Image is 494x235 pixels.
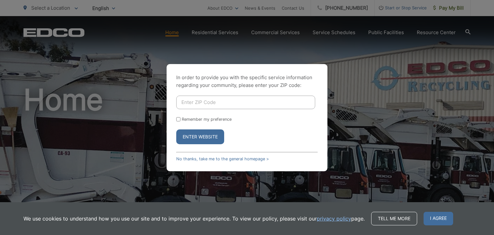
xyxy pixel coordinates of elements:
[371,212,417,225] a: Tell me more
[424,212,453,225] span: I agree
[317,215,351,222] a: privacy policy
[176,156,269,161] a: No thanks, take me to the general homepage >
[176,129,224,144] button: Enter Website
[176,74,318,89] p: In order to provide you with the specific service information regarding your community, please en...
[182,117,232,122] label: Remember my preference
[176,96,315,109] input: Enter ZIP Code
[23,215,365,222] p: We use cookies to understand how you use our site and to improve your experience. To view our pol...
